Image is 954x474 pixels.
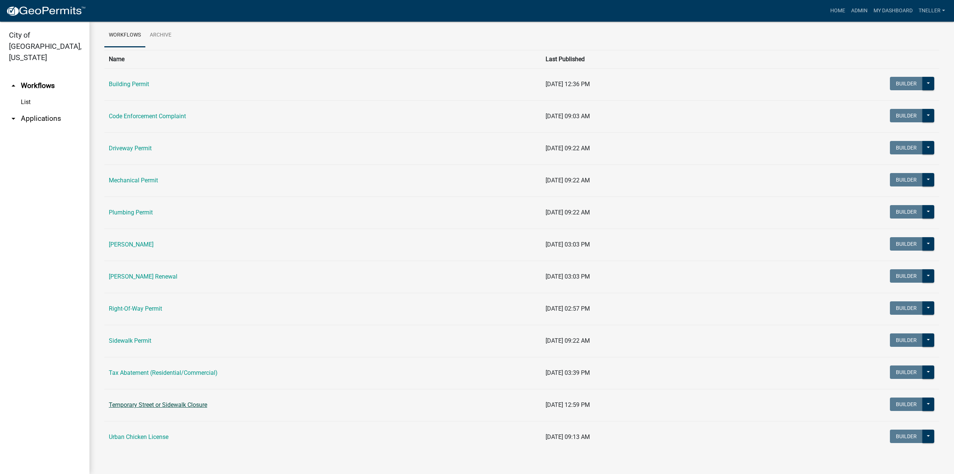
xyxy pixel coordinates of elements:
a: Admin [848,4,871,18]
a: tneller [916,4,948,18]
button: Builder [890,237,923,251]
button: Builder [890,173,923,186]
a: Sidewalk Permit [109,337,151,344]
span: [DATE] 12:59 PM [546,401,590,408]
i: arrow_drop_down [9,114,18,123]
button: Builder [890,205,923,219]
button: Builder [890,365,923,379]
span: [DATE] 02:57 PM [546,305,590,312]
button: Builder [890,269,923,283]
a: Driveway Permit [109,145,152,152]
span: [DATE] 09:22 AM [546,177,590,184]
span: [DATE] 09:22 AM [546,145,590,152]
span: [DATE] 03:39 PM [546,369,590,376]
a: Tax Abatement (Residential/Commercial) [109,369,218,376]
a: Urban Chicken License [109,433,168,440]
span: [DATE] 09:22 AM [546,209,590,216]
span: [DATE] 09:03 AM [546,113,590,120]
span: [DATE] 12:36 PM [546,81,590,88]
a: Workflows [104,23,145,47]
span: [DATE] 09:13 AM [546,433,590,440]
a: Right-Of-Way Permit [109,305,162,312]
a: Archive [145,23,176,47]
button: Builder [890,430,923,443]
a: [PERSON_NAME] [109,241,154,248]
button: Builder [890,77,923,90]
th: Name [104,50,541,68]
a: Code Enforcement Complaint [109,113,186,120]
a: Plumbing Permit [109,209,153,216]
a: Temporary Street or Sidewalk Closure [109,401,207,408]
i: arrow_drop_up [9,81,18,90]
a: Mechanical Permit [109,177,158,184]
button: Builder [890,333,923,347]
a: [PERSON_NAME] Renewal [109,273,177,280]
span: [DATE] 03:03 PM [546,273,590,280]
a: Building Permit [109,81,149,88]
a: My Dashboard [871,4,916,18]
button: Builder [890,301,923,315]
button: Builder [890,109,923,122]
span: [DATE] 03:03 PM [546,241,590,248]
button: Builder [890,141,923,154]
a: Home [827,4,848,18]
th: Last Published [541,50,739,68]
span: [DATE] 09:22 AM [546,337,590,344]
button: Builder [890,398,923,411]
